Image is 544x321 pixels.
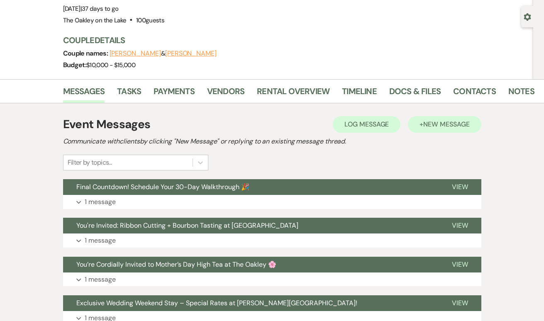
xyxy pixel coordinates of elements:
button: [PERSON_NAME] [110,50,161,57]
span: 100 guests [136,16,164,24]
button: [PERSON_NAME] [165,50,217,57]
span: Exclusive Wedding Weekend Stay – Special Rates at [PERSON_NAME][GEOGRAPHIC_DATA]! [76,299,357,307]
h1: Event Messages [63,116,151,133]
span: 37 days to go [82,5,119,13]
h2: Communicate with clients by clicking "New Message" or replying to an existing message thread. [63,136,481,146]
button: View [439,257,481,272]
p: 1 message [85,197,116,207]
h3: Couple Details [63,34,525,46]
a: Notes [508,85,534,103]
button: 1 message [63,195,481,209]
button: You’re Cordially Invited to Mother’s Day High Tea at The Oakley 🌸 [63,257,439,272]
span: You're Invited: Ribbon Cutting + Bourbon Tasting at [GEOGRAPHIC_DATA] [76,221,298,230]
a: Timeline [342,85,377,103]
span: $10,000 - $15,000 [86,61,135,69]
button: Final Countdown! Schedule Your 30-Day Walkthrough 🎉 [63,179,439,195]
a: Docs & Files [389,85,441,103]
button: Exclusive Wedding Weekend Stay – Special Rates at [PERSON_NAME][GEOGRAPHIC_DATA]! [63,295,439,311]
span: View [452,260,468,269]
span: [DATE] [63,5,119,13]
span: You’re Cordially Invited to Mother’s Day High Tea at The Oakley 🌸 [76,260,276,269]
button: Open lead details [524,12,531,20]
span: New Message [423,120,469,129]
button: View [439,179,481,195]
a: Tasks [117,85,141,103]
button: View [439,218,481,233]
button: +New Message [408,116,481,133]
span: View [452,221,468,230]
span: Couple names: [63,49,110,58]
a: Rental Overview [257,85,329,103]
span: Log Message [344,120,389,129]
div: Filter by topics... [68,158,112,168]
span: Final Countdown! Schedule Your 30-Day Walkthrough 🎉 [76,182,249,191]
span: View [452,182,468,191]
a: Contacts [453,85,496,103]
span: Budget: [63,61,87,69]
button: View [439,295,481,311]
span: View [452,299,468,307]
a: Payments [154,85,195,103]
p: 1 message [85,235,116,246]
span: & [110,49,217,58]
span: The Oakley on the Lake [63,16,127,24]
button: 1 message [63,233,481,248]
p: 1 message [85,274,116,285]
span: | [81,5,119,13]
a: Messages [63,85,105,103]
button: You're Invited: Ribbon Cutting + Bourbon Tasting at [GEOGRAPHIC_DATA] [63,218,439,233]
button: Log Message [333,116,400,133]
button: 1 message [63,272,481,287]
a: Vendors [207,85,244,103]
